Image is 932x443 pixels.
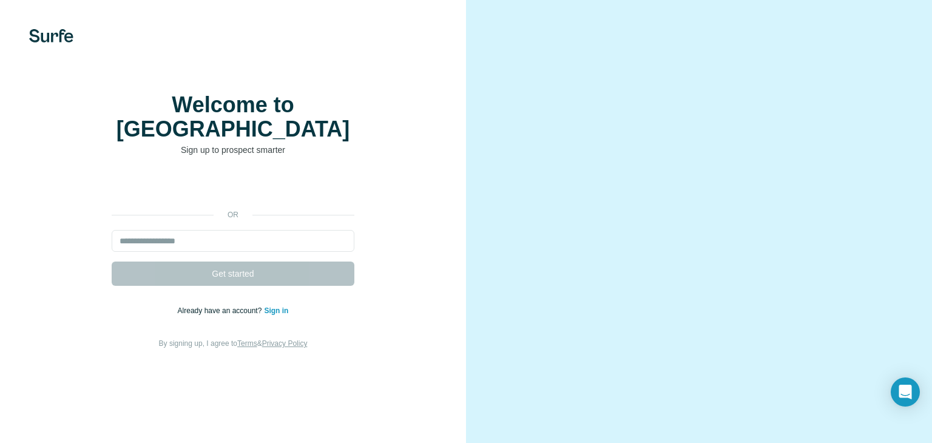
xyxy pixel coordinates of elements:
span: By signing up, I agree to & [159,339,308,348]
p: Sign up to prospect smarter [112,144,354,156]
img: Surfe's logo [29,29,73,42]
a: Terms [237,339,257,348]
a: Sign in [264,306,288,315]
h1: Welcome to [GEOGRAPHIC_DATA] [112,93,354,141]
p: or [214,209,252,220]
span: Already have an account? [178,306,265,315]
a: Privacy Policy [262,339,308,348]
iframe: Sign in with Google Button [106,174,360,201]
div: Open Intercom Messenger [891,377,920,407]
